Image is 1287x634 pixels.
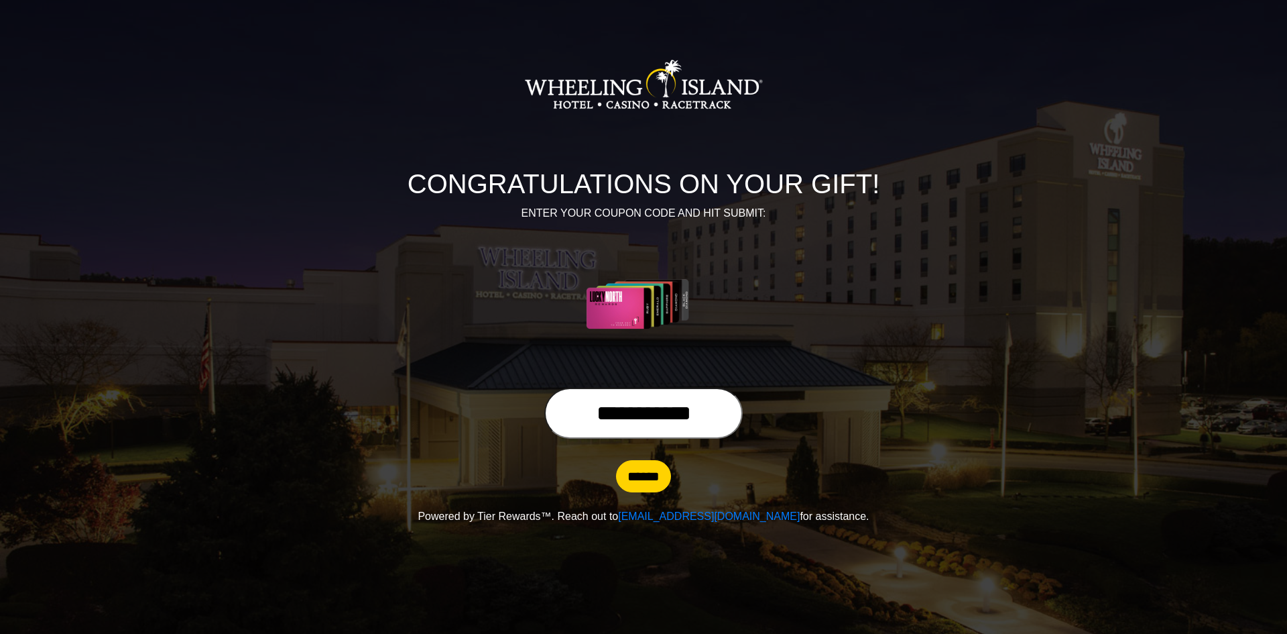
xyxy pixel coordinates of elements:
[271,168,1016,200] h1: CONGRATULATIONS ON YOUR GIFT!
[418,511,869,522] span: Powered by Tier Rewards™. Reach out to for assistance.
[524,17,763,152] img: Logo
[618,511,800,522] a: [EMAIL_ADDRESS][DOMAIN_NAME]
[554,237,733,372] img: Center Image
[271,205,1016,221] p: ENTER YOUR COUPON CODE AND HIT SUBMIT:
